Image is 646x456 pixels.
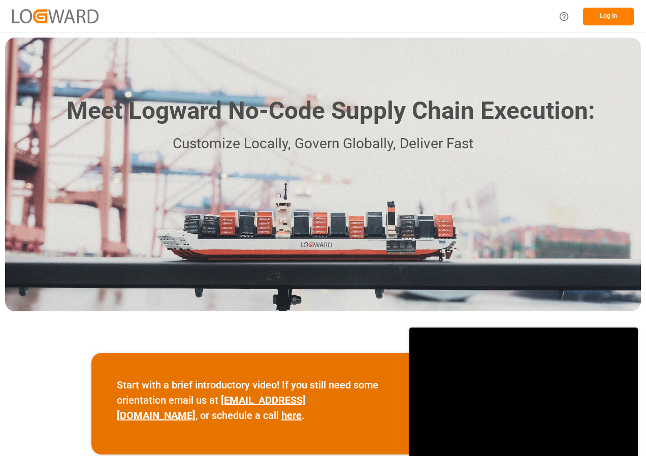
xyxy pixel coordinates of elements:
p: Start with a brief introductory video! If you still need some orientation email us at , or schedu... [117,377,384,423]
p: Customize Locally, Govern Globally, Deliver Fast [51,133,595,155]
a: [EMAIL_ADDRESS][DOMAIN_NAME] [117,394,306,421]
button: Log In [583,8,634,25]
h1: Meet Logward No-Code Supply Chain Execution: [67,93,595,129]
a: here [281,409,302,421]
img: Logward_new_orange.png [12,9,99,23]
button: Help Center [553,5,575,28]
